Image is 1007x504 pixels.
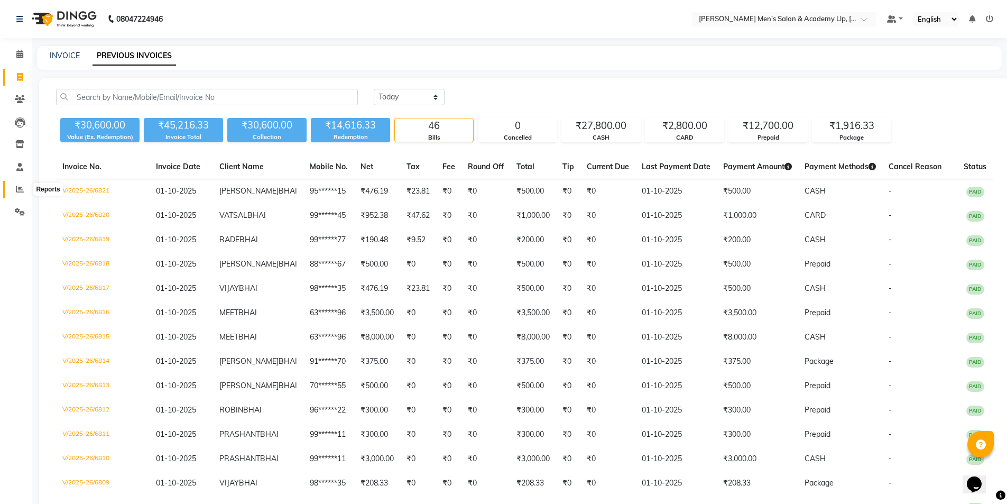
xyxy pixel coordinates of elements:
span: Payment Amount [723,162,792,171]
td: ₹0 [461,398,510,423]
span: 01-10-2025 [156,478,196,488]
span: Payment Methods [805,162,876,171]
td: ₹500.00 [717,374,798,398]
div: Reports [33,183,62,196]
span: Client Name [219,162,264,171]
span: Status [964,162,986,171]
div: 0 [478,118,557,133]
td: ₹0 [580,471,635,496]
div: Bills [395,133,473,142]
td: ₹0 [436,471,461,496]
div: ₹45,216.33 [144,118,223,133]
div: ₹12,700.00 [729,118,807,133]
td: ₹0 [556,179,580,204]
td: ₹3,000.00 [354,447,400,471]
span: PRASHANT [219,454,260,463]
td: ₹375.00 [354,350,400,374]
td: V/2025-26/6820 [56,204,150,228]
td: ₹375.00 [717,350,798,374]
span: - [889,308,892,317]
span: Tip [562,162,574,171]
div: Redemption [311,133,390,142]
td: ₹0 [580,447,635,471]
td: ₹0 [400,471,436,496]
td: V/2025-26/6812 [56,398,150,423]
div: CASH [562,133,640,142]
span: PAID [966,260,984,270]
span: Tax [407,162,420,171]
span: - [889,210,892,220]
span: CARD [805,210,826,220]
span: [PERSON_NAME] [219,186,279,196]
div: Value (Ex. Redemption) [60,133,140,142]
span: CASH [805,332,826,342]
div: ₹30,600.00 [60,118,140,133]
div: Prepaid [729,133,807,142]
span: Invoice Date [156,162,200,171]
td: ₹500.00 [354,252,400,277]
td: ₹0 [556,374,580,398]
span: 01-10-2025 [156,332,196,342]
td: V/2025-26/6817 [56,277,150,301]
td: ₹0 [580,301,635,325]
span: VIJAY [219,283,239,293]
td: 01-10-2025 [635,350,717,374]
td: 01-10-2025 [635,204,717,228]
span: [PERSON_NAME] [219,356,279,366]
span: MEET [219,332,238,342]
td: ₹500.00 [717,179,798,204]
span: Prepaid [805,429,830,439]
td: 01-10-2025 [635,301,717,325]
td: ₹0 [461,204,510,228]
span: Prepaid [805,381,830,390]
input: Search by Name/Mobile/Email/Invoice No [56,89,358,105]
span: Mobile No. [310,162,348,171]
td: ₹0 [556,228,580,252]
td: ₹0 [400,350,436,374]
td: ₹0 [461,228,510,252]
span: BHAI [239,283,257,293]
span: CASH [805,283,826,293]
td: 01-10-2025 [635,277,717,301]
td: ₹8,000.00 [510,325,556,350]
td: ₹0 [580,277,635,301]
span: PAID [966,454,984,465]
span: 01-10-2025 [156,381,196,390]
td: ₹200.00 [510,228,556,252]
td: ₹200.00 [717,228,798,252]
td: ₹0 [400,252,436,277]
div: CARD [645,133,724,142]
td: ₹0 [436,398,461,423]
span: 01-10-2025 [156,308,196,317]
td: ₹208.33 [510,471,556,496]
td: ₹0 [400,325,436,350]
span: PAID [966,430,984,441]
td: ₹208.33 [717,471,798,496]
span: Net [361,162,373,171]
span: ROBINBHAI [219,405,262,415]
span: - [889,478,892,488]
td: ₹0 [556,325,580,350]
span: 01-10-2025 [156,283,196,293]
td: ₹0 [556,277,580,301]
td: ₹3,500.00 [717,301,798,325]
td: ₹0 [461,277,510,301]
td: ₹0 [461,325,510,350]
span: BHAI [239,478,257,488]
td: 01-10-2025 [635,398,717,423]
td: 01-10-2025 [635,325,717,350]
td: ₹0 [580,374,635,398]
td: ₹0 [461,471,510,496]
td: ₹0 [436,179,461,204]
span: 01-10-2025 [156,259,196,269]
td: ₹500.00 [510,179,556,204]
td: ₹0 [436,325,461,350]
td: ₹1,000.00 [717,204,798,228]
td: ₹0 [580,398,635,423]
td: ₹23.81 [400,179,436,204]
td: ₹500.00 [717,252,798,277]
span: - [889,332,892,342]
td: V/2025-26/6811 [56,423,150,447]
td: ₹3,000.00 [717,447,798,471]
td: ₹0 [580,228,635,252]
